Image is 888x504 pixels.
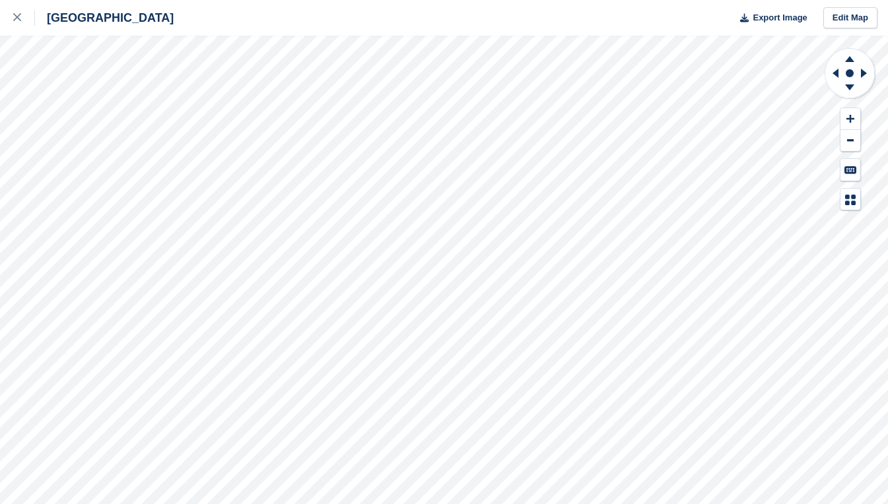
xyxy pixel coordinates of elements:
a: Edit Map [823,7,877,29]
button: Map Legend [840,189,860,210]
button: Export Image [732,7,807,29]
div: [GEOGRAPHIC_DATA] [35,10,174,26]
span: Export Image [753,11,807,24]
button: Zoom Out [840,130,860,152]
button: Keyboard Shortcuts [840,159,860,181]
button: Zoom In [840,108,860,130]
